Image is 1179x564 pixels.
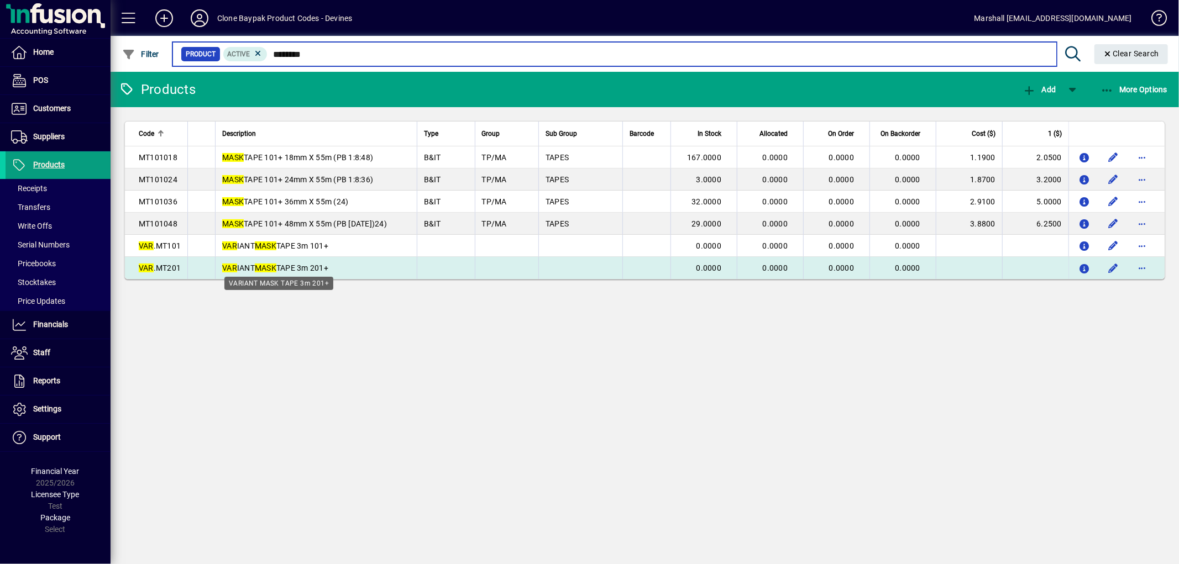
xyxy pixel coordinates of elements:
[1133,149,1151,166] button: More options
[1104,259,1122,277] button: Edit
[972,128,995,140] span: Cost ($)
[6,198,111,217] a: Transfers
[828,128,854,140] span: On Order
[33,376,60,385] span: Reports
[1133,215,1151,233] button: More options
[482,153,507,162] span: TP/MA
[224,277,333,290] div: VARIANT MASK TAPE 3m 201+
[222,219,244,228] em: MASK
[119,44,162,64] button: Filter
[1002,191,1068,213] td: 5.0000
[6,95,111,123] a: Customers
[895,263,921,272] span: 0.0000
[829,175,855,184] span: 0.0000
[1023,85,1056,94] span: Add
[763,153,788,162] span: 0.0000
[6,273,111,292] a: Stocktakes
[222,197,244,206] em: MASK
[222,263,237,272] em: VAR
[6,123,111,151] a: Suppliers
[255,263,276,272] em: MASK
[139,241,181,250] span: .MT101
[1143,2,1165,38] a: Knowledge Base
[691,197,721,206] span: 32.0000
[222,219,387,228] span: TAPE 101+ 48mm X 55m (PB [DATE])24)
[829,197,855,206] span: 0.0000
[424,219,441,228] span: B&IT
[691,219,721,228] span: 29.0000
[1101,85,1168,94] span: More Options
[1104,171,1122,188] button: Edit
[33,320,68,329] span: Financials
[630,128,654,140] span: Barcode
[482,175,507,184] span: TP/MA
[881,128,920,140] span: On Backorder
[482,128,500,140] span: Group
[424,175,441,184] span: B&IT
[1133,171,1151,188] button: More options
[139,241,154,250] em: VAR
[546,219,569,228] span: TAPES
[1104,149,1122,166] button: Edit
[6,254,111,273] a: Pricebooks
[696,175,722,184] span: 3.0000
[546,153,569,162] span: TAPES
[895,153,921,162] span: 0.0000
[482,219,507,228] span: TP/MA
[810,128,864,140] div: On Order
[11,203,50,212] span: Transfers
[763,263,788,272] span: 0.0000
[222,241,328,250] span: IANT TAPE 3m 101+
[6,217,111,235] a: Write Offs
[33,104,71,113] span: Customers
[139,263,181,272] span: .MT201
[1133,193,1151,210] button: More options
[139,153,177,162] span: MT101018
[678,128,731,140] div: In Stock
[687,153,721,162] span: 167.0000
[6,235,111,254] a: Serial Numbers
[11,184,47,193] span: Receipts
[6,179,111,198] a: Receipts
[222,175,373,184] span: TAPE 101+ 24mm X 55m (PB 1:8:36)
[6,311,111,339] a: Financials
[222,128,410,140] div: Description
[424,197,441,206] span: B&IT
[119,81,196,98] div: Products
[33,76,48,85] span: POS
[222,153,244,162] em: MASK
[829,241,855,250] span: 0.0000
[829,153,855,162] span: 0.0000
[546,128,577,140] span: Sub Group
[223,47,268,61] mat-chip: Activation Status: Active
[222,128,256,140] span: Description
[33,404,61,413] span: Settings
[6,292,111,310] a: Price Updates
[139,197,177,206] span: MT101036
[182,8,217,28] button: Profile
[1002,146,1068,168] td: 2.0500
[222,175,244,184] em: MASK
[222,241,237,250] em: VAR
[763,175,788,184] span: 0.0000
[11,278,56,287] span: Stocktakes
[696,263,722,272] span: 0.0000
[744,128,798,140] div: Allocated
[829,219,855,228] span: 0.0000
[696,241,722,250] span: 0.0000
[698,128,721,140] span: In Stock
[222,197,348,206] span: TAPE 101+ 36mm X 55m (24)
[763,219,788,228] span: 0.0000
[255,241,276,250] em: MASK
[1094,44,1168,64] button: Clear
[759,128,788,140] span: Allocated
[32,490,80,499] span: Licensee Type
[139,175,177,184] span: MT101024
[630,128,664,140] div: Barcode
[424,128,438,140] span: Type
[1048,128,1062,140] span: 1 ($)
[1133,259,1151,277] button: More options
[1098,80,1171,99] button: More Options
[546,175,569,184] span: TAPES
[424,128,468,140] div: Type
